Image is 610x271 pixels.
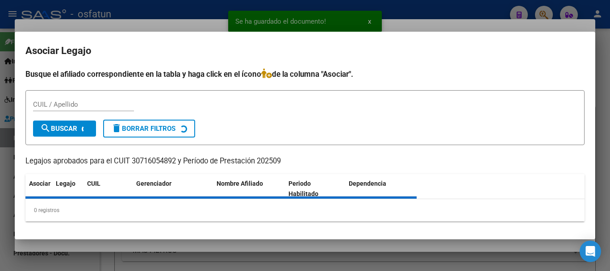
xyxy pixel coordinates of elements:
mat-icon: delete [111,123,122,133]
div: 0 registros [25,199,585,221]
button: Borrar Filtros [103,120,195,138]
p: Legajos aprobados para el CUIT 30716054892 y Período de Prestación 202509 [25,156,585,167]
datatable-header-cell: Legajo [52,174,84,204]
span: Asociar [29,180,50,187]
span: Nombre Afiliado [217,180,263,187]
datatable-header-cell: CUIL [84,174,133,204]
span: Dependencia [349,180,386,187]
span: Legajo [56,180,75,187]
span: Borrar Filtros [111,125,175,133]
h4: Busque el afiliado correspondiente en la tabla y haga click en el ícono de la columna "Asociar". [25,68,585,80]
datatable-header-cell: Nombre Afiliado [213,174,285,204]
button: Buscar [33,121,96,137]
mat-icon: search [40,123,51,133]
span: Periodo Habilitado [288,180,318,197]
span: CUIL [87,180,100,187]
span: Buscar [40,125,77,133]
datatable-header-cell: Dependencia [345,174,417,204]
datatable-header-cell: Gerenciador [133,174,213,204]
div: Open Intercom Messenger [580,241,601,262]
datatable-header-cell: Periodo Habilitado [285,174,345,204]
h2: Asociar Legajo [25,42,585,59]
span: Gerenciador [136,180,171,187]
datatable-header-cell: Asociar [25,174,52,204]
